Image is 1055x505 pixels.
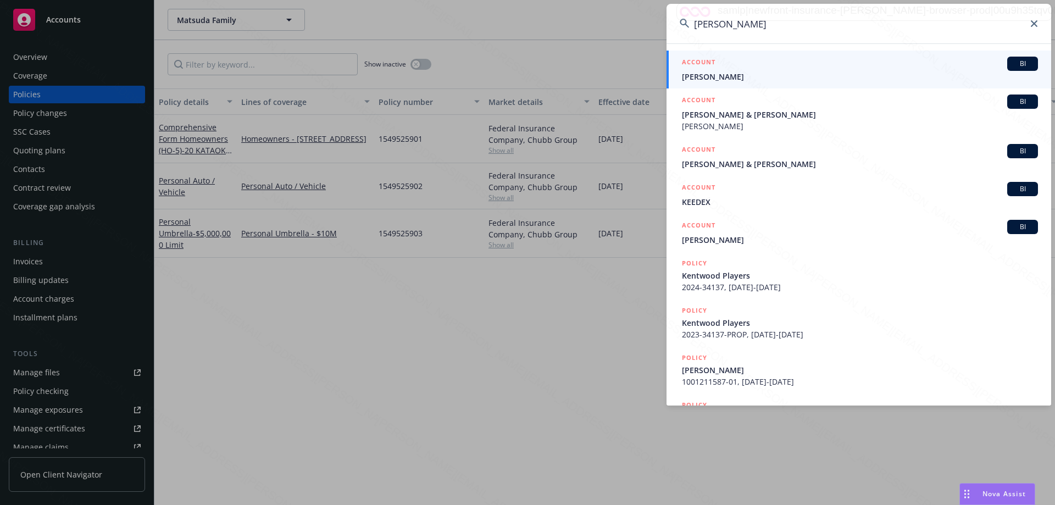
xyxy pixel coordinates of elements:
[682,234,1038,246] span: [PERSON_NAME]
[682,220,715,233] h5: ACCOUNT
[682,329,1038,340] span: 2023-34137-PROP, [DATE]-[DATE]
[1012,222,1034,232] span: BI
[682,182,715,195] h5: ACCOUNT
[1012,97,1034,107] span: BI
[682,144,715,157] h5: ACCOUNT
[1012,184,1034,194] span: BI
[682,95,715,108] h5: ACCOUNT
[667,176,1051,214] a: ACCOUNTBIKEEDEX
[667,138,1051,176] a: ACCOUNTBI[PERSON_NAME] & [PERSON_NAME]
[667,346,1051,393] a: POLICY[PERSON_NAME]1001211587-01, [DATE]-[DATE]
[682,305,707,316] h5: POLICY
[682,71,1038,82] span: [PERSON_NAME]
[682,270,1038,281] span: Kentwood Players
[1012,146,1034,156] span: BI
[682,258,707,269] h5: POLICY
[667,393,1051,441] a: POLICY
[667,214,1051,252] a: ACCOUNTBI[PERSON_NAME]
[682,281,1038,293] span: 2024-34137, [DATE]-[DATE]
[667,299,1051,346] a: POLICYKentwood Players2023-34137-PROP, [DATE]-[DATE]
[682,109,1038,120] span: [PERSON_NAME] & [PERSON_NAME]
[982,489,1026,498] span: Nova Assist
[682,352,707,363] h5: POLICY
[682,196,1038,208] span: KEEDEX
[682,120,1038,132] span: [PERSON_NAME]
[960,484,974,504] div: Drag to move
[667,88,1051,138] a: ACCOUNTBI[PERSON_NAME] & [PERSON_NAME][PERSON_NAME]
[667,4,1051,43] input: Search...
[682,158,1038,170] span: [PERSON_NAME] & [PERSON_NAME]
[959,483,1035,505] button: Nova Assist
[682,317,1038,329] span: Kentwood Players
[1012,59,1034,69] span: BI
[682,57,715,70] h5: ACCOUNT
[667,51,1051,88] a: ACCOUNTBI[PERSON_NAME]
[682,364,1038,376] span: [PERSON_NAME]
[682,376,1038,387] span: 1001211587-01, [DATE]-[DATE]
[667,252,1051,299] a: POLICYKentwood Players2024-34137, [DATE]-[DATE]
[682,399,707,410] h5: POLICY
